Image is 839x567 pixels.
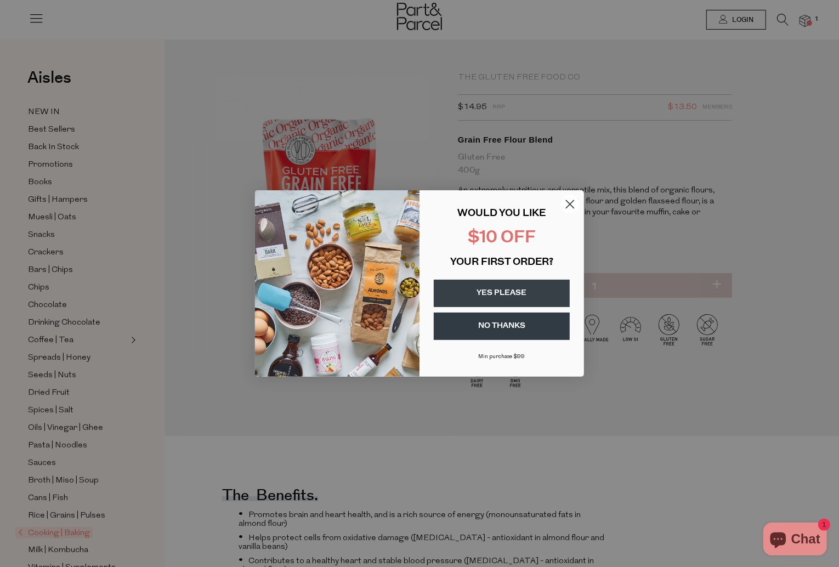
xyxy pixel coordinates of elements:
button: YES PLEASE [434,280,570,307]
button: Close dialog [560,195,580,214]
span: $10 OFF [468,230,536,247]
span: Min purchase $99 [479,354,525,360]
inbox-online-store-chat: Shopify online store chat [760,523,830,558]
span: WOULD YOU LIKE [458,209,546,219]
button: NO THANKS [434,313,570,340]
span: YOUR FIRST ORDER? [450,258,553,268]
img: 43fba0fb-7538-40bc-babb-ffb1a4d097bc.jpeg [255,190,420,377]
